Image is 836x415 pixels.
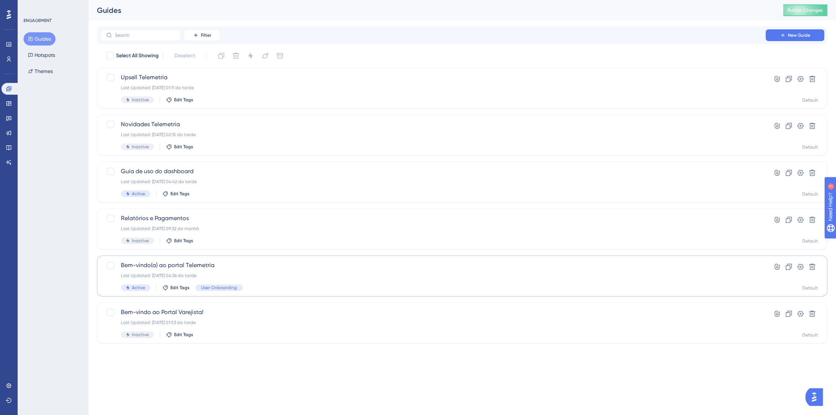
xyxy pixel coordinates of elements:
span: Deselect [174,51,195,60]
span: Bem-vindo(a) ao portal Telemetria [121,261,745,270]
span: Edit Tags [170,285,190,291]
button: Edit Tags [166,97,193,103]
div: Default [802,97,818,103]
span: Edit Tags [174,238,193,244]
span: Edit Tags [170,191,190,197]
div: Default [802,191,818,197]
button: Edit Tags [166,144,193,150]
div: Default [802,332,818,338]
button: Edit Tags [166,332,193,338]
iframe: UserGuiding AI Assistant Launcher [805,386,827,408]
button: Deselect [168,49,202,62]
span: Publish Changes [788,7,823,13]
button: Hotspots [24,48,60,62]
button: New Guide [765,29,824,41]
span: Edit Tags [174,144,193,150]
div: Last Updated: [DATE] 09:32 da manhã [121,226,745,232]
div: Last Updated: [DATE] 02:15 da tarde [121,132,745,138]
button: Edit Tags [166,238,193,244]
div: Default [802,144,818,150]
span: Novidades Telemetria [121,120,745,129]
span: Relatórios e Pagamentos [121,214,745,223]
button: Guides [24,32,55,45]
div: Last Updated: [DATE] 01:11 da tarde [121,85,745,91]
div: ENGAGEMENT [24,18,51,23]
div: 3 [51,4,53,10]
span: Inactive [132,238,149,244]
span: Edit Tags [174,97,193,103]
span: Active [132,285,145,291]
button: Themes [24,65,57,78]
span: Select All Showing [116,51,159,60]
button: Filter [184,29,220,41]
span: Edit Tags [174,332,193,338]
div: Default [802,285,818,291]
span: Inactive [132,97,149,103]
button: Edit Tags [162,191,190,197]
span: Inactive [132,332,149,338]
button: Edit Tags [162,285,190,291]
div: Last Updated: [DATE] 04:42 da tarde [121,179,745,185]
span: Need Help? [17,2,46,11]
span: Filter [201,32,211,38]
span: Inactive [132,144,149,150]
div: Default [802,238,818,244]
span: Bem-vindo ao Portal Varejista! [121,308,745,317]
button: Publish Changes [783,4,827,16]
div: Guides [97,5,765,15]
div: Last Updated: [DATE] 01:53 da tarde [121,320,745,325]
span: New Guide [788,32,810,38]
input: Search [115,33,174,38]
span: Guia de uso do dashboard [121,167,745,176]
span: User Onboarding [201,285,237,291]
span: Upsell Telemetria [121,73,745,82]
div: Last Updated: [DATE] 04:36 da tarde [121,273,745,279]
span: Active [132,191,145,197]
